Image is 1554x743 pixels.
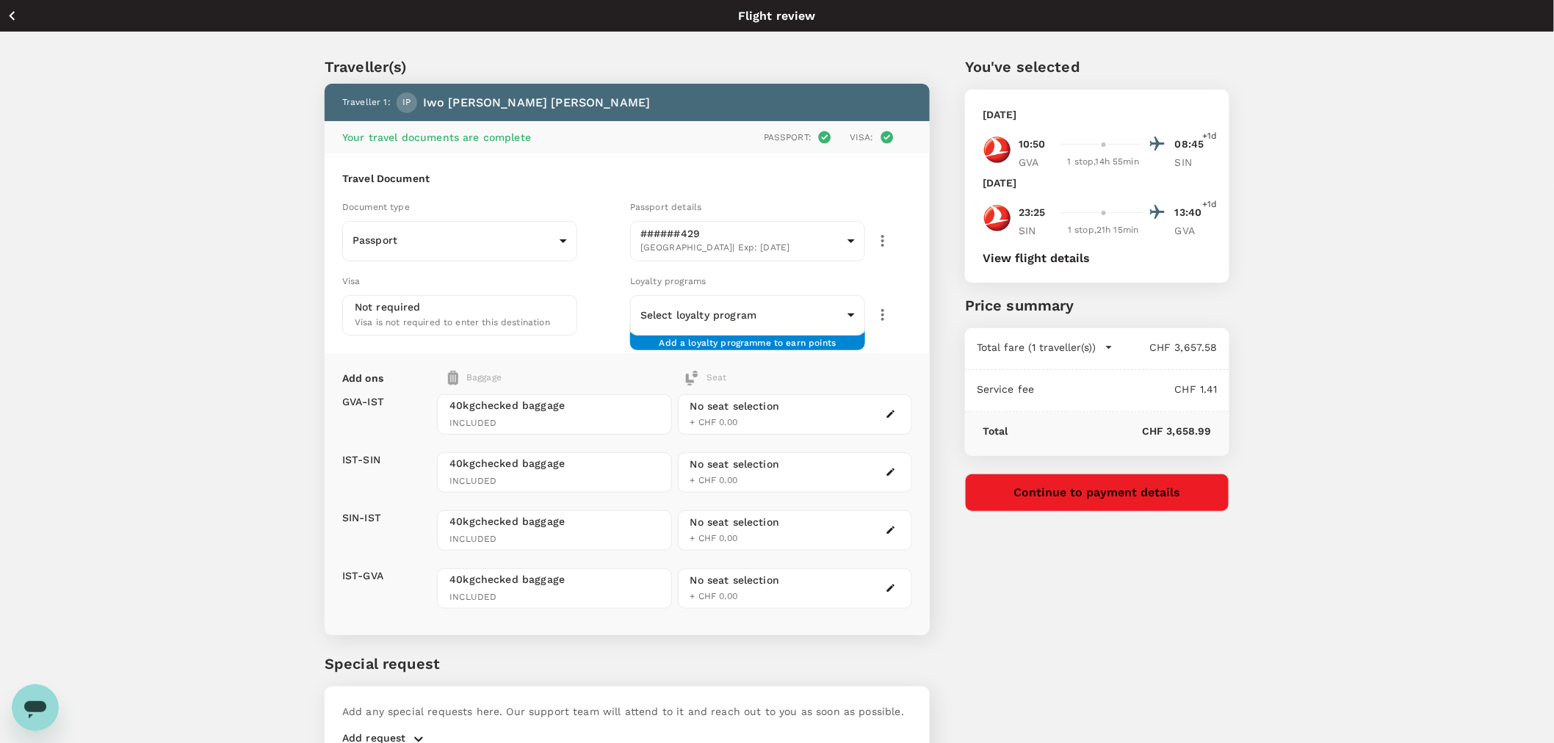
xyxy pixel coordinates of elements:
span: 40kg checked baggage [449,398,659,413]
button: Total fare (1 traveller(s)) [977,340,1113,355]
span: + CHF 0.00 [690,533,738,543]
p: Add ons [342,371,383,385]
p: GVA [1019,155,1055,170]
h6: Travel Document [342,171,912,187]
p: Service fee [977,382,1035,396]
p: Traveller 1 : [342,95,391,110]
p: Visa : [850,131,874,144]
p: [DATE] [983,175,1017,190]
span: 40kg checked baggage [449,456,659,471]
iframe: Button to launch messaging window [12,684,59,731]
span: INCLUDED [449,590,659,605]
div: ######429[GEOGRAPHIC_DATA]| Exp: [DATE] [630,217,865,266]
div: Baggage [448,371,619,385]
span: INCLUDED [449,532,659,547]
span: Add a loyalty programme to earn points [659,336,836,338]
p: Add any special requests here. Our support team will attend to it and reach out to you as soon as... [342,704,912,719]
div: 1 stop , 21h 15min [1064,223,1143,238]
span: Visa is not required to enter this destination [355,317,550,327]
p: IST - GVA [342,568,383,583]
span: Loyalty programs [630,276,706,286]
p: Special request [325,653,930,675]
p: 10:50 [1019,137,1046,152]
p: Back to flight results [27,8,134,23]
div: No seat selection [690,399,780,414]
span: +1d [1203,129,1218,144]
p: Passport [353,233,554,247]
p: GVA [1175,223,1212,238]
p: 23:25 [1019,205,1046,220]
button: Back to flight results [6,7,134,25]
p: Total [983,424,1008,438]
p: Passport : [764,131,812,144]
div: No seat selection [690,573,780,588]
p: SIN [1175,155,1212,170]
span: +1d [1203,197,1218,212]
p: Iwo [PERSON_NAME] [PERSON_NAME] [423,94,651,112]
p: SIN [1019,223,1055,238]
p: Not required [355,300,421,314]
p: GVA - IST [342,394,384,409]
button: Continue to payment details [965,474,1229,512]
img: baggage-icon [684,371,699,385]
p: Price summary [965,294,1229,316]
p: [DATE] [983,107,1017,122]
div: Passport [342,222,577,259]
div: No seat selection [690,457,780,472]
span: IP [402,95,411,110]
p: IST - SIN [342,452,380,467]
img: TK [983,203,1012,233]
span: Visa [342,276,361,286]
p: SIN - IST [342,510,381,525]
p: CHF 3,658.99 [1008,424,1212,438]
span: 40kg checked baggage [449,572,659,587]
span: INCLUDED [449,416,659,431]
div: ​ [630,297,865,333]
span: Your travel documents are complete [342,131,531,143]
p: ######429 [640,226,842,241]
div: No seat selection [690,515,780,530]
p: Flight review [738,7,816,25]
span: + CHF 0.00 [690,475,738,485]
img: TK [983,135,1012,164]
span: Document type [342,202,410,212]
span: Passport details [630,202,701,212]
img: baggage-icon [448,371,458,385]
div: 1 stop , 14h 55min [1064,155,1143,170]
p: You've selected [965,56,1229,78]
p: CHF 3,657.58 [1113,340,1218,355]
span: + CHF 0.00 [690,417,738,427]
p: CHF 1.41 [1035,382,1218,396]
p: Traveller(s) [325,56,930,78]
p: 08:45 [1175,137,1212,152]
span: [GEOGRAPHIC_DATA] | Exp: [DATE] [640,241,842,255]
span: + CHF 0.00 [690,591,738,601]
p: Total fare (1 traveller(s)) [977,340,1096,355]
span: INCLUDED [449,474,659,489]
span: 40kg checked baggage [449,514,659,529]
div: Seat [684,371,727,385]
p: 13:40 [1175,205,1212,220]
button: View flight details [983,252,1090,265]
